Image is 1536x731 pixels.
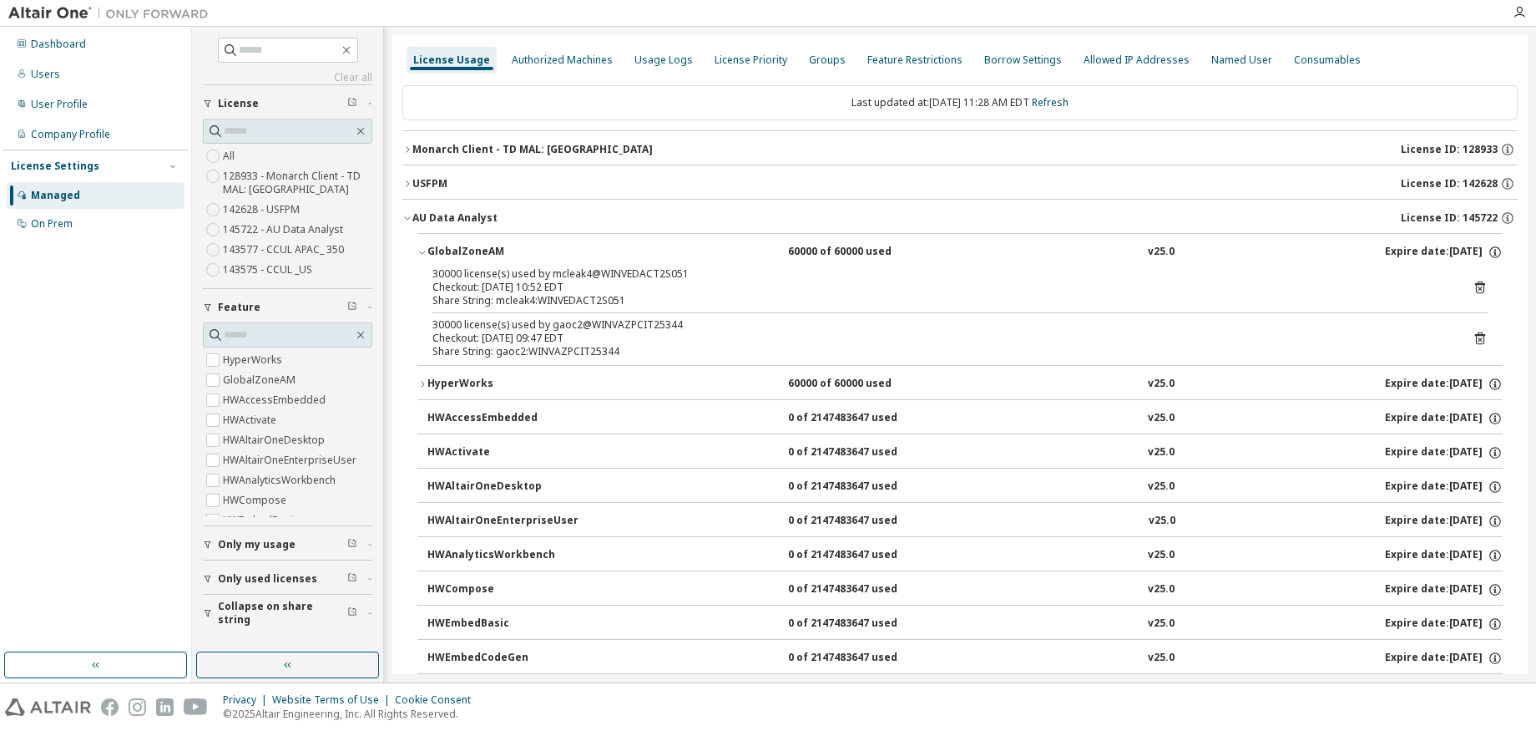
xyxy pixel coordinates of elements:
[432,281,1448,294] div: Checkout: [DATE] 10:52 EDT
[788,377,938,392] div: 60000 of 60000 used
[1385,582,1503,597] div: Expire date: [DATE]
[1148,617,1175,632] div: v25.0
[31,189,80,202] div: Managed
[512,53,613,67] div: Authorized Machines
[1385,245,1503,260] div: Expire date: [DATE]
[432,267,1448,281] div: 30000 license(s) used by mcleak4@WINVEDACT2S051
[347,97,357,110] span: Clear filter
[272,693,395,707] div: Website Terms of Use
[788,514,938,529] div: 0 of 2147483647 used
[347,607,357,620] span: Clear filter
[1385,514,1503,529] div: Expire date: [DATE]
[223,490,290,510] label: HWCompose
[427,400,1503,437] button: HWAccessEmbedded0 of 2147483647 usedv25.0Expire date:[DATE]
[223,166,372,200] label: 128933 - Monarch Client - TD MAL: [GEOGRAPHIC_DATA]
[402,131,1518,168] button: Monarch Client - TD MAL: [GEOGRAPHIC_DATA]License ID: 128933
[223,693,272,707] div: Privacy
[1385,377,1503,392] div: Expire date: [DATE]
[432,332,1448,345] div: Checkout: [DATE] 09:47 EDT
[867,53,963,67] div: Feature Restrictions
[788,548,938,563] div: 0 of 2147483647 used
[223,510,301,530] label: HWEmbedBasic
[427,571,1503,608] button: HWCompose0 of 2147483647 usedv25.0Expire date:[DATE]
[427,514,579,529] div: HWAltairOneEnterpriseUser
[432,318,1448,332] div: 30000 license(s) used by gaoc2@WINVAZPCIT25344
[31,98,88,111] div: User Profile
[31,68,60,81] div: Users
[347,301,357,314] span: Clear filter
[427,434,1503,471] button: HWActivate0 of 2147483647 usedv25.0Expire date:[DATE]
[788,582,938,597] div: 0 of 2147483647 used
[218,97,259,110] span: License
[31,217,73,231] div: On Prem
[1148,245,1175,260] div: v25.0
[402,165,1518,202] button: USFPMLicense ID: 142628
[1032,95,1069,109] a: Refresh
[1401,211,1498,225] span: License ID: 145722
[223,410,280,430] label: HWActivate
[412,177,447,190] div: USFPM
[432,294,1448,307] div: Share String: mcleak4:WINVEDACT2S051
[427,606,1503,642] button: HWEmbedBasic0 of 2147483647 usedv25.0Expire date:[DATE]
[413,53,490,67] div: License Usage
[223,240,347,260] label: 143577 - CCUL APAC_ 350
[412,211,498,225] div: AU Data Analyst
[1385,411,1503,426] div: Expire date: [DATE]
[1401,143,1498,156] span: License ID: 128933
[1294,53,1361,67] div: Consumables
[223,220,346,240] label: 145722 - AU Data Analyst
[427,377,578,392] div: HyperWorks
[218,572,317,586] span: Only used licenses
[184,698,208,716] img: youtube.svg
[1084,53,1190,67] div: Allowed IP Addresses
[427,469,1503,505] button: HWAltairOneDesktop0 of 2147483647 usedv25.0Expire date:[DATE]
[427,537,1503,574] button: HWAnalyticsWorkbench0 of 2147483647 usedv25.0Expire date:[DATE]
[788,617,938,632] div: 0 of 2147483647 used
[223,200,303,220] label: 142628 - USFPM
[223,450,360,470] label: HWAltairOneEnterpriseUser
[1148,445,1175,460] div: v25.0
[432,345,1448,358] div: Share String: gaoc2:WINVAZPCIT25344
[1148,377,1175,392] div: v25.0
[417,234,1503,271] button: GlobalZoneAM60000 of 60000 usedv25.0Expire date:[DATE]
[203,595,372,632] button: Collapse on share string
[101,698,119,716] img: facebook.svg
[347,572,357,586] span: Clear filter
[203,71,372,84] a: Clear all
[203,561,372,597] button: Only used licenses
[427,411,578,426] div: HWAccessEmbedded
[788,245,938,260] div: 60000 of 60000 used
[223,430,328,450] label: HWAltairOneDesktop
[218,600,347,627] span: Collapse on share string
[984,53,1062,67] div: Borrow Settings
[1385,480,1503,495] div: Expire date: [DATE]
[1148,651,1175,666] div: v25.0
[788,480,938,495] div: 0 of 2147483647 used
[412,143,653,156] div: Monarch Client - TD MAL: [GEOGRAPHIC_DATA]
[427,617,578,632] div: HWEmbedBasic
[1148,480,1175,495] div: v25.0
[203,526,372,563] button: Only my usage
[402,85,1518,120] div: Last updated at: [DATE] 11:28 AM EDT
[809,53,846,67] div: Groups
[427,480,578,495] div: HWAltairOneDesktop
[427,445,578,460] div: HWActivate
[427,582,578,597] div: HWCompose
[129,698,146,716] img: instagram.svg
[1149,514,1175,529] div: v25.0
[5,698,91,716] img: altair_logo.svg
[347,538,357,551] span: Clear filter
[1385,445,1503,460] div: Expire date: [DATE]
[427,503,1503,540] button: HWAltairOneEnterpriseUser0 of 2147483647 usedv25.0Expire date:[DATE]
[1148,582,1175,597] div: v25.0
[788,445,938,460] div: 0 of 2147483647 used
[1385,651,1503,666] div: Expire date: [DATE]
[395,693,481,707] div: Cookie Consent
[417,366,1503,403] button: HyperWorks60000 of 60000 usedv25.0Expire date:[DATE]
[427,640,1503,677] button: HWEmbedCodeGen0 of 2147483647 usedv25.0Expire date:[DATE]
[427,548,578,563] div: HWAnalyticsWorkbench
[223,707,481,721] p: © 2025 Altair Engineering, Inc. All Rights Reserved.
[11,160,99,173] div: License Settings
[31,128,110,141] div: Company Profile
[218,301,260,314] span: Feature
